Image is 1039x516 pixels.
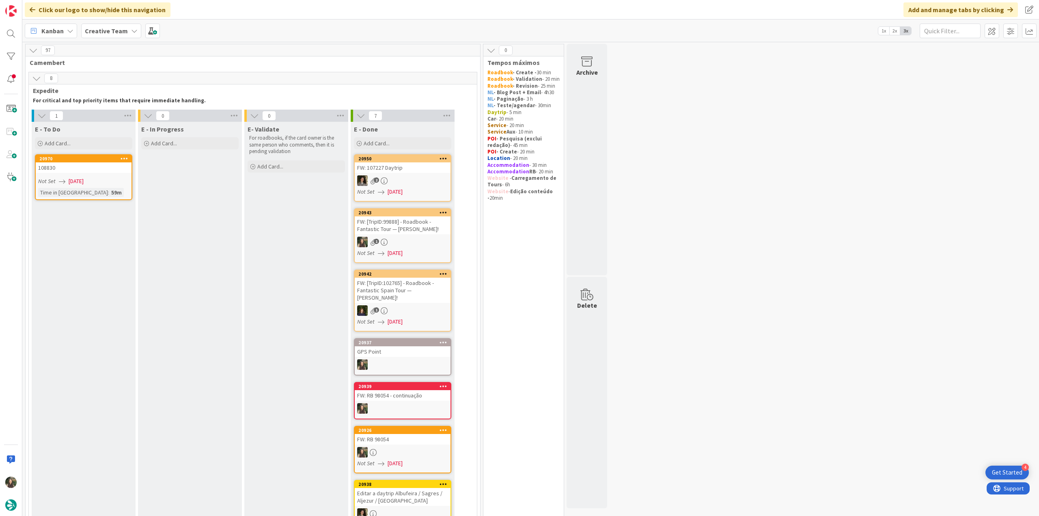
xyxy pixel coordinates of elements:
div: 20937GPS Point [355,339,451,357]
i: Not Set [357,460,375,467]
div: FW: [TripID:99888] - Roadbook - Fantastic Tour — [PERSON_NAME]! [355,216,451,234]
div: Editar a daytrip Albufeira / Sagres / Aljezur / [GEOGRAPHIC_DATA] [355,488,451,506]
strong: Location [487,155,510,162]
strong: - Validation [513,76,542,82]
strong: For critical and top priority items that require immediate handling. [33,97,206,104]
span: 0 [156,111,170,121]
div: MS [355,175,451,186]
span: 97 [41,45,55,55]
strong: Car [487,115,496,122]
strong: Aux [507,128,515,135]
i: Not Set [357,249,375,257]
div: 20937 [355,339,451,346]
span: 1 [374,239,379,244]
span: : [108,188,109,197]
span: Add Card... [257,163,283,170]
div: 20926 [355,427,451,434]
span: Camembert [30,58,470,67]
div: IG [355,237,451,247]
div: 20943 [358,210,451,216]
strong: Website [487,188,509,195]
span: 1x [878,27,889,35]
a: 20970108830Not Set[DATE]Time in [GEOGRAPHIC_DATA]:59m [35,154,132,200]
div: 20943FW: [TripID:99888] - Roadbook - Fantastic Tour — [PERSON_NAME]! [355,209,451,234]
strong: Service [487,122,507,129]
img: MS [357,175,368,186]
a: 20943FW: [TripID:99888] - Roadbook - Fantastic Tour — [PERSON_NAME]!IGNot Set[DATE] [354,208,451,263]
p: - 20 min [487,149,560,155]
img: IG [357,237,368,247]
div: 20938Editar a daytrip Albufeira / Sagres / Aljezur / [GEOGRAPHIC_DATA] [355,481,451,506]
strong: Edição conteúdo - [487,188,554,201]
a: 20937GPS PointIG [354,338,451,376]
p: - 20 min [487,168,560,175]
span: Add Card... [364,140,390,147]
div: 20942 [358,271,451,277]
strong: - Create - [513,69,537,76]
div: 20943 [355,209,451,216]
b: Creative Team [85,27,128,35]
span: 1 [374,307,379,313]
div: IG [355,447,451,458]
strong: - Pesquisa (exclui redação) [487,135,543,149]
span: 0 [262,111,276,121]
p: - 10 min [487,129,560,135]
div: FW: RB 98054 - continuação [355,390,451,401]
div: 20926FW: RB 98054 [355,427,451,445]
p: - 20 min [487,155,560,162]
strong: Roadbook [487,82,513,89]
span: E - In Progress [141,125,184,133]
a: 20939FW: RB 98054 - continuaçãoIG [354,382,451,419]
p: - 20min [487,188,560,202]
span: 2 [374,177,379,183]
strong: Carregamento de Tours [487,175,558,188]
span: Tempos máximos [487,58,554,67]
div: 20938 [355,481,451,488]
div: MC [355,305,451,316]
strong: - Teste/agendar [494,102,535,109]
div: Add and manage tabs by clicking [903,2,1018,17]
p: - 4h30 [487,89,560,96]
p: - 20 min [487,122,560,129]
p: - 20 min [487,116,560,122]
p: 30 min [487,69,560,76]
strong: Service [487,128,507,135]
strong: POI [487,148,496,155]
strong: Accommodation [487,168,529,175]
span: 2x [889,27,900,35]
div: 20950FW: 107227 Daytrip [355,155,451,173]
div: 20970108830 [36,155,131,173]
div: 20926 [358,427,451,433]
span: Support [17,1,37,11]
strong: - Create [496,148,517,155]
div: 4 [1022,464,1029,471]
p: - 5 min [487,109,560,116]
div: IG [355,403,451,414]
div: FW: RB 98054 [355,434,451,445]
div: 20970 [36,155,131,162]
strong: NL [487,89,494,96]
p: - 30min [487,102,560,109]
span: 3x [900,27,911,35]
span: 7 [369,111,382,121]
div: 20950 [358,156,451,162]
p: - - 6h [487,175,560,188]
span: Add Card... [45,140,71,147]
i: Not Set [357,318,375,325]
strong: RB [529,168,536,175]
div: 20950 [355,155,451,162]
img: IG [357,403,368,414]
span: 0 [499,45,513,55]
div: 20939 [358,384,451,389]
strong: Daytrip [487,109,507,116]
strong: Accommodation [487,162,529,168]
a: 20942FW: [TripID:102765] - Roadbook - Fantastic Spain Tour — [PERSON_NAME]!MCNot Set[DATE] [354,270,451,332]
i: Not Set [38,177,56,185]
i: Not Set [357,188,375,195]
strong: Roadbook [487,69,513,76]
div: Time in [GEOGRAPHIC_DATA] [38,188,108,197]
span: [DATE] [388,459,403,468]
span: E - Done [354,125,378,133]
p: - 20 min [487,76,560,82]
img: IG [5,477,17,488]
